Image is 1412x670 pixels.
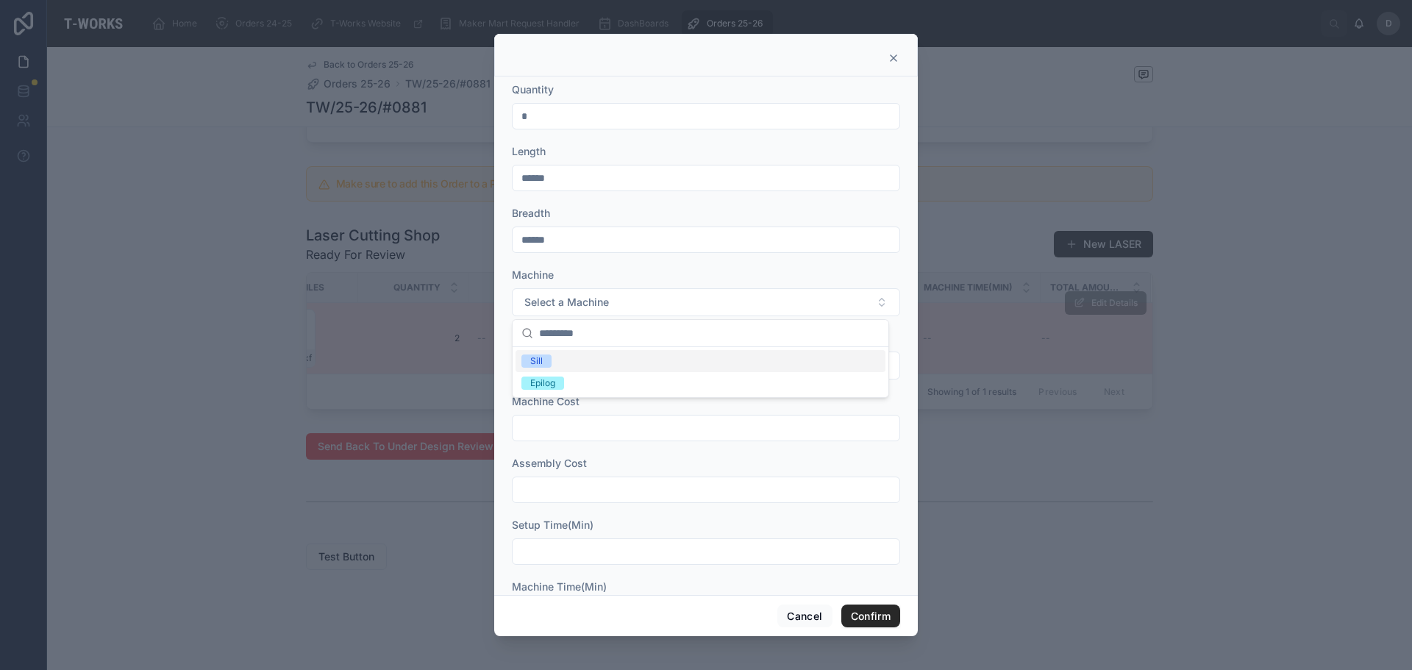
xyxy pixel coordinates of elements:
[841,605,900,628] button: Confirm
[524,295,609,310] span: Select a Machine
[512,207,550,219] span: Breadth
[777,605,832,628] button: Cancel
[512,145,546,157] span: Length
[512,518,593,531] span: Setup Time(Min)
[512,288,900,316] button: Select Button
[512,580,607,593] span: Machine Time(Min)
[530,377,555,390] div: Epilog
[512,457,587,469] span: Assembly Cost
[530,354,543,368] div: Sill
[512,395,580,407] span: Machine Cost
[512,268,554,281] span: Machine
[512,83,554,96] span: Quantity
[513,347,888,397] div: Suggestions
